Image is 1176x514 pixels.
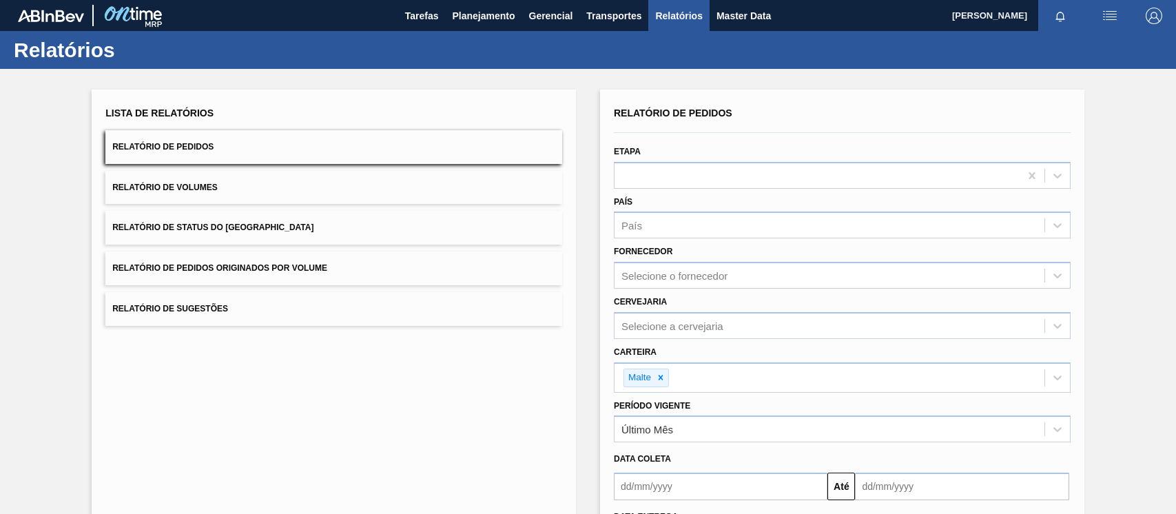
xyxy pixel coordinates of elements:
span: Gerencial [529,8,573,24]
div: Selecione a cervejaria [621,320,723,331]
span: Lista de Relatórios [105,107,214,119]
span: Transportes [586,8,641,24]
img: userActions [1102,8,1118,24]
span: Relatório de Status do [GEOGRAPHIC_DATA] [112,223,313,232]
button: Relatório de Pedidos Originados por Volume [105,251,562,285]
label: País [614,197,632,207]
div: Selecione o fornecedor [621,270,728,282]
label: Período Vigente [614,401,690,411]
span: Data coleta [614,454,671,464]
span: Relatório de Pedidos [112,142,214,152]
div: País [621,220,642,232]
span: Relatório de Pedidos [614,107,732,119]
button: Relatório de Sugestões [105,292,562,326]
img: Logout [1146,8,1162,24]
label: Cervejaria [614,297,667,307]
h1: Relatórios [14,42,258,58]
span: Master Data [716,8,771,24]
button: Relatório de Volumes [105,171,562,205]
label: Fornecedor [614,247,672,256]
div: Malte [624,369,653,387]
label: Carteira [614,347,657,357]
input: dd/mm/yyyy [855,473,1069,500]
button: Relatório de Status do [GEOGRAPHIC_DATA] [105,211,562,245]
span: Relatório de Sugestões [112,304,228,313]
button: Notificações [1038,6,1082,25]
span: Planejamento [452,8,515,24]
span: Tarefas [405,8,439,24]
span: Relatório de Volumes [112,183,217,192]
span: Relatório de Pedidos Originados por Volume [112,263,327,273]
button: Até [827,473,855,500]
input: dd/mm/yyyy [614,473,827,500]
img: TNhmsLtSVTkK8tSr43FrP2fwEKptu5GPRR3wAAAABJRU5ErkJggg== [18,10,84,22]
label: Etapa [614,147,641,156]
button: Relatório de Pedidos [105,130,562,164]
div: Último Mês [621,424,673,435]
span: Relatórios [655,8,702,24]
